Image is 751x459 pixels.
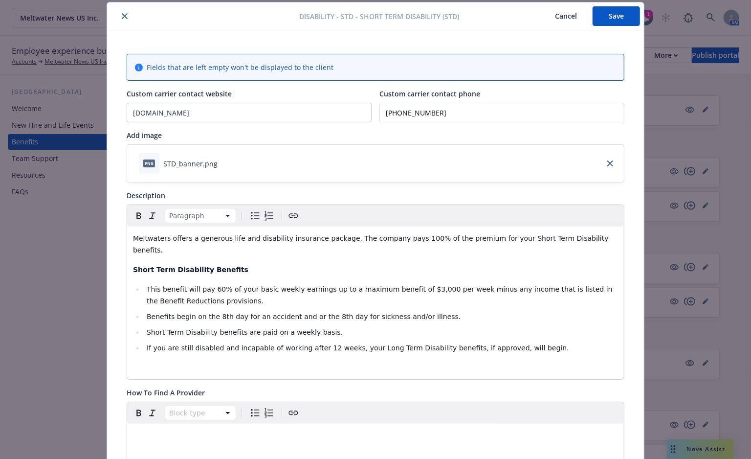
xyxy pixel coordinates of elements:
button: Block type [165,406,236,420]
button: Bold [132,209,146,223]
div: toggle group [248,406,276,420]
strong: Short Term Disability Benefits [133,266,248,274]
span: Custom carrier contact phone [379,89,480,98]
input: Add custom carrier contact phone [379,103,624,122]
span: Benefits begin on the 8th day for an accident and or the 8th day for sickness and/or illness. [147,313,461,321]
span: Description [127,191,165,200]
div: editable markdown [127,227,624,379]
input: Add custom carrier contact website [127,103,371,122]
span: How To Find A Provider [127,388,205,397]
span: Meltwaters offers a generous life and disability insurance package. The company pays 100% of the ... [133,234,611,254]
button: Create link [287,406,300,420]
button: Bold [132,406,146,420]
span: Custom carrier contact website [127,89,232,98]
button: Block type [165,209,236,223]
span: If you are still disabled and incapable of working after 12 weeks, your Long Term Disability bene... [147,344,569,352]
span: Disability - STD - Short Term Disability (STD) [300,11,460,22]
button: Cancel [539,6,593,26]
div: STD_banner.png [163,159,218,169]
button: Create link [287,209,300,223]
button: Italic [146,406,159,420]
button: Bulleted list [248,406,262,420]
div: toggle group [248,209,276,223]
button: Numbered list [262,406,276,420]
div: editable markdown [127,424,624,447]
button: close [119,10,131,22]
span: Add image [127,131,162,140]
button: Numbered list [262,209,276,223]
span: Short Term Disability benefits are paid on a weekly basis. [147,328,343,336]
button: Save [593,6,640,26]
span: Fields that are left empty won't be displayed to the client [147,62,333,72]
button: Italic [146,209,159,223]
a: close [604,158,616,169]
button: download file [221,159,229,169]
button: Bulleted list [248,209,262,223]
span: png [143,160,155,167]
span: This benefit will pay 60% of your basic weekly earnings up to a maximum benefit of $3,000 per wee... [147,285,615,305]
